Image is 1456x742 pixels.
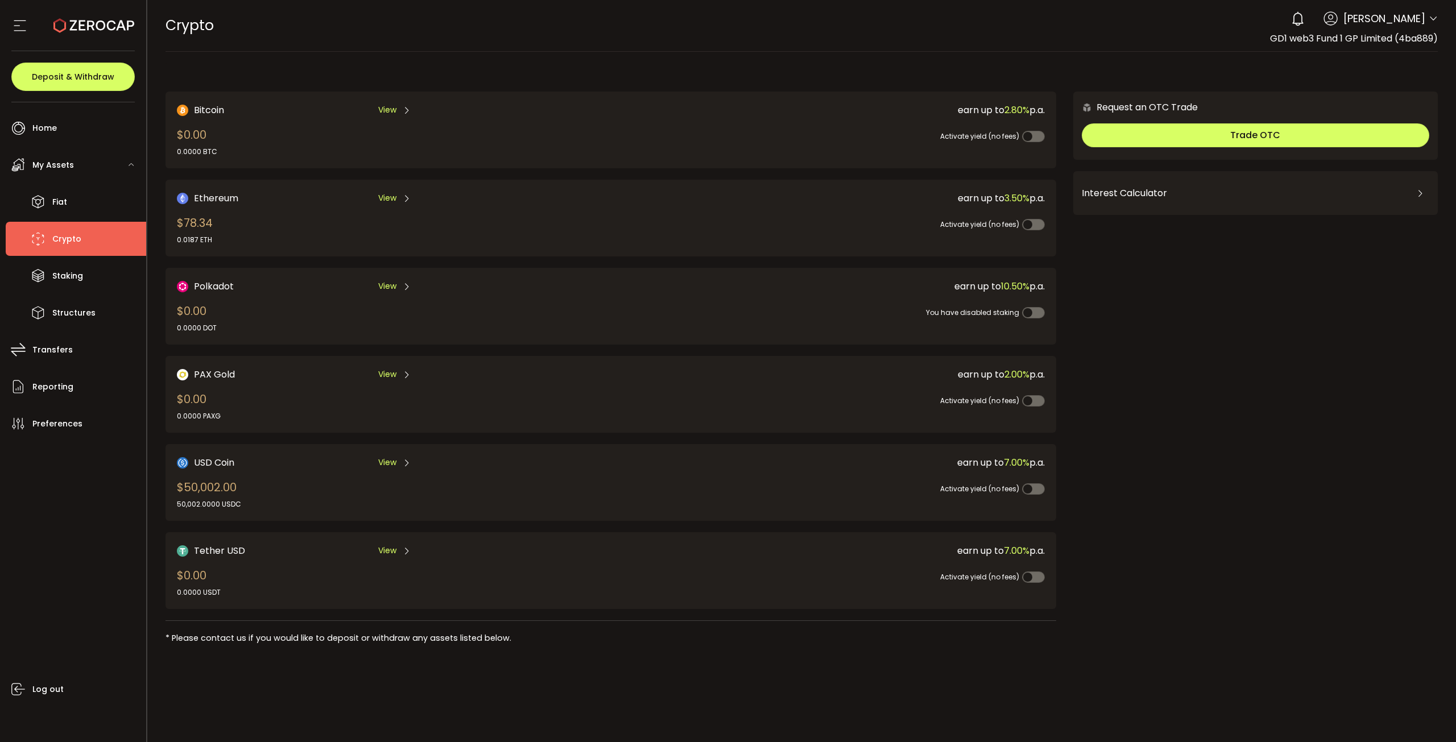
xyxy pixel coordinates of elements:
[177,369,188,380] img: PAX Gold
[177,457,188,469] img: USD Coin
[166,15,214,35] span: Crypto
[1082,123,1429,147] button: Trade OTC
[1004,544,1029,557] span: 7.00%
[52,268,83,284] span: Staking
[177,545,188,557] img: Tether USD
[1004,368,1029,381] span: 2.00%
[1082,102,1092,113] img: 6nGpN7MZ9FLuBP83NiajKbTRY4UzlzQtBKtCrLLspmCkSvCZHBKvY3NxgQaT5JnOQREvtQ257bXeeSTueZfAPizblJ+Fe8JwA...
[177,499,241,509] div: 50,002.0000 USDC
[194,455,234,470] span: USD Coin
[194,191,238,205] span: Ethereum
[1270,32,1438,45] span: GD1 web3 Fund 1 GP Limited (4ba889)
[32,342,73,358] span: Transfers
[194,103,224,117] span: Bitcoin
[378,545,396,557] span: View
[177,147,217,157] div: 0.0000 BTC
[1343,11,1425,26] span: [PERSON_NAME]
[940,131,1019,141] span: Activate yield (no fees)
[378,104,396,116] span: View
[590,544,1044,558] div: earn up to p.a.
[32,416,82,432] span: Preferences
[940,572,1019,582] span: Activate yield (no fees)
[940,219,1019,229] span: Activate yield (no fees)
[32,73,114,81] span: Deposit & Withdraw
[378,368,396,380] span: View
[1001,280,1029,293] span: 10.50%
[32,681,64,698] span: Log out
[1004,456,1029,469] span: 7.00%
[590,455,1044,470] div: earn up to p.a.
[52,305,96,321] span: Structures
[177,105,188,116] img: Bitcoin
[177,302,217,333] div: $0.00
[177,391,221,421] div: $0.00
[177,323,217,333] div: 0.0000 DOT
[1082,180,1429,207] div: Interest Calculator
[590,191,1044,205] div: earn up to p.a.
[940,484,1019,494] span: Activate yield (no fees)
[926,308,1019,317] span: You have disabled staking
[194,367,235,382] span: PAX Gold
[177,281,188,292] img: DOT
[1004,103,1029,117] span: 2.80%
[177,126,217,157] div: $0.00
[1399,687,1456,742] iframe: Chat Widget
[177,214,213,245] div: $78.34
[590,367,1044,382] div: earn up to p.a.
[177,193,188,204] img: Ethereum
[177,587,221,598] div: 0.0000 USDT
[32,157,74,173] span: My Assets
[940,396,1019,405] span: Activate yield (no fees)
[166,632,1056,644] div: * Please contact us if you would like to deposit or withdraw any assets listed below.
[590,103,1044,117] div: earn up to p.a.
[1230,128,1280,142] span: Trade OTC
[177,411,221,421] div: 0.0000 PAXG
[1073,100,1198,114] div: Request an OTC Trade
[1004,192,1029,205] span: 3.50%
[11,63,135,91] button: Deposit & Withdraw
[177,479,241,509] div: $50,002.00
[194,544,245,558] span: Tether USD
[32,120,57,136] span: Home
[177,567,221,598] div: $0.00
[32,379,73,395] span: Reporting
[52,231,81,247] span: Crypto
[378,280,396,292] span: View
[194,279,234,293] span: Polkadot
[590,279,1044,293] div: earn up to p.a.
[378,192,396,204] span: View
[52,194,67,210] span: Fiat
[378,457,396,469] span: View
[177,235,213,245] div: 0.0187 ETH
